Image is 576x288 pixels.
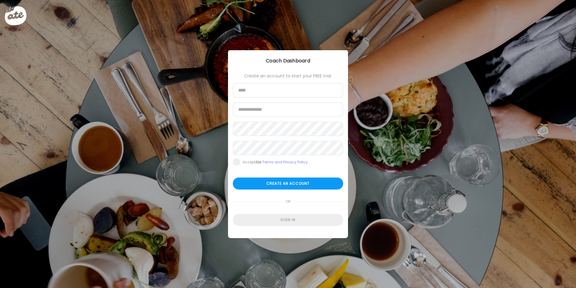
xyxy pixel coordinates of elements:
div: Sign in [233,214,343,226]
div: Accept [243,160,308,165]
div: Create an account [233,178,343,190]
b: Ate [256,160,261,165]
a: Terms and Privacy Policy [262,160,308,165]
span: or [283,196,293,208]
div: Create an account to start your FREE trial: [233,74,343,78]
div: Coach Dashboard [228,57,348,65]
